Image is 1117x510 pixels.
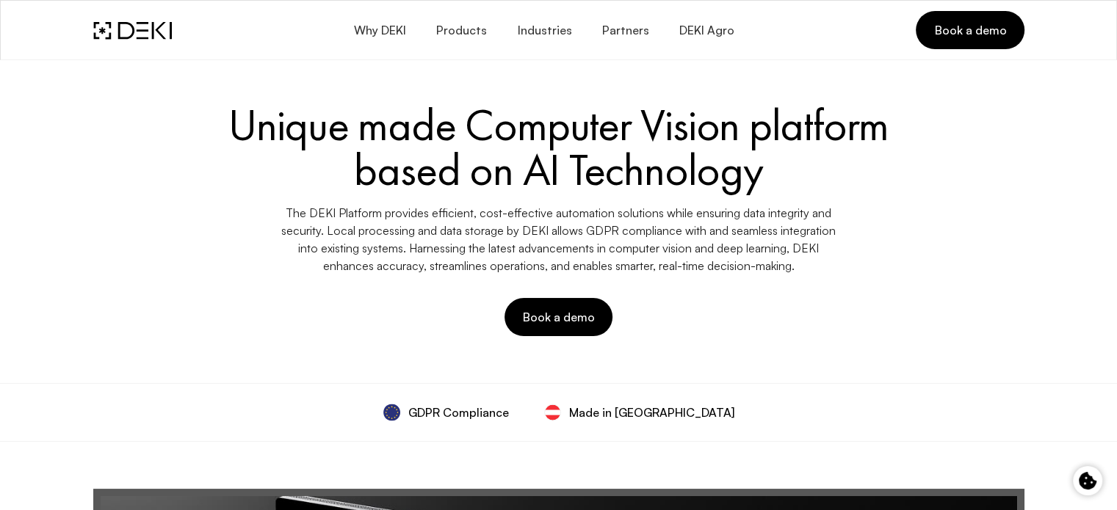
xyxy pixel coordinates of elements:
span: Made in [GEOGRAPHIC_DATA] [569,404,734,421]
img: svg%3e [544,404,562,421]
span: DEKI Agro [679,23,734,37]
span: Book a demo [933,22,1006,38]
span: Products [435,23,487,37]
span: Book a demo [522,309,595,325]
img: DEKI Logo [93,21,172,40]
a: DEKI Agro [664,13,749,48]
button: Cookie control [1073,466,1102,495]
span: Partners [601,23,649,37]
span: GDPR Compliance [408,404,509,421]
button: Products [421,13,502,48]
span: Industries [516,23,571,37]
h1: Unique made Computer Vision platform based on AI Technology [93,103,1024,192]
button: Industries [502,13,586,48]
a: Book a demo [916,11,1024,49]
button: Book a demo [505,298,612,336]
img: GDPR_Compliance.Dbdrw_P_.svg [383,404,401,421]
button: Why DEKI [338,13,420,48]
p: The DEKI Platform provides efficient, cost-effective automation solutions while ensuring data int... [272,204,845,274]
span: Why DEKI [353,23,405,37]
a: Partners [587,13,664,48]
